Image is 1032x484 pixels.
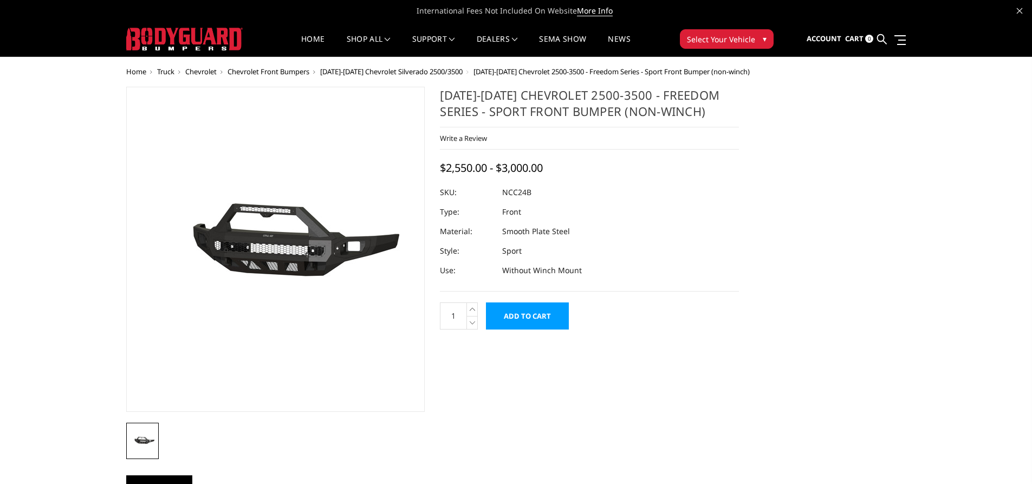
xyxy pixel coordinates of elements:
[126,87,425,412] a: 2024-2025 Chevrolet 2500-3500 - Freedom Series - Sport Front Bumper (non-winch)
[539,35,586,56] a: SEMA Show
[440,87,739,127] h1: [DATE]-[DATE] Chevrolet 2500-3500 - Freedom Series - Sport Front Bumper (non-winch)
[807,24,841,54] a: Account
[440,183,494,202] dt: SKU:
[440,160,543,175] span: $2,550.00 - $3,000.00
[473,67,750,76] span: [DATE]-[DATE] Chevrolet 2500-3500 - Freedom Series - Sport Front Bumper (non-winch)
[680,29,774,49] button: Select Your Vehicle
[502,183,531,202] dd: NCC24B
[440,261,494,280] dt: Use:
[140,186,411,313] img: 2024-2025 Chevrolet 2500-3500 - Freedom Series - Sport Front Bumper (non-winch)
[440,241,494,261] dt: Style:
[129,435,155,448] img: 2024-2025 Chevrolet 2500-3500 - Freedom Series - Sport Front Bumper (non-winch)
[157,67,174,76] a: Truck
[126,28,243,50] img: BODYGUARD BUMPERS
[412,35,455,56] a: Support
[807,34,841,43] span: Account
[577,5,613,16] a: More Info
[845,24,873,54] a: Cart 0
[440,222,494,241] dt: Material:
[320,67,463,76] a: [DATE]-[DATE] Chevrolet Silverado 2500/3500
[845,34,864,43] span: Cart
[477,35,518,56] a: Dealers
[228,67,309,76] a: Chevrolet Front Bumpers
[502,241,522,261] dd: Sport
[502,261,582,280] dd: Without Winch Mount
[347,35,391,56] a: shop all
[301,35,324,56] a: Home
[608,35,630,56] a: News
[865,35,873,43] span: 0
[502,202,521,222] dd: Front
[440,133,487,143] a: Write a Review
[502,222,570,241] dd: Smooth Plate Steel
[185,67,217,76] a: Chevrolet
[687,34,755,45] span: Select Your Vehicle
[763,33,767,44] span: ▾
[126,67,146,76] a: Home
[440,202,494,222] dt: Type:
[486,302,569,330] input: Add to Cart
